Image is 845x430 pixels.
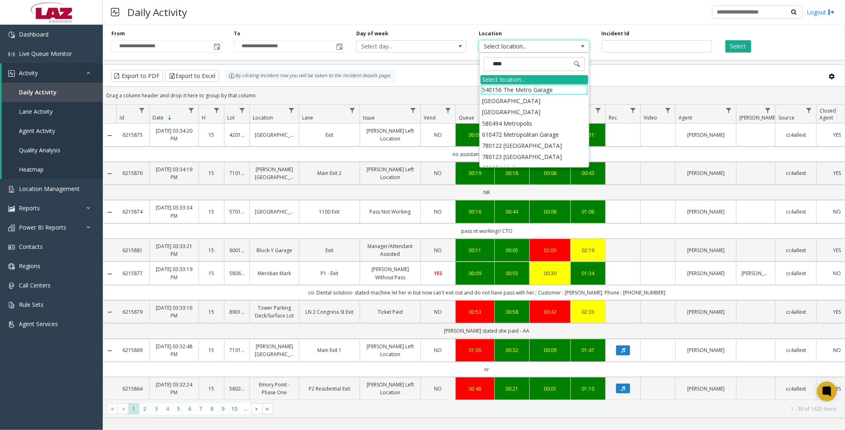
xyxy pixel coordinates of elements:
[278,405,836,412] kendo-pager-info: 1 - 30 of 1625 items
[212,41,221,52] span: Toggle popup
[155,343,194,358] a: [DATE] 03:32:48 PM
[304,131,355,139] a: Exit
[741,269,770,277] a: [PERSON_NAME]
[426,385,450,393] a: NO
[461,246,489,254] a: 00:11
[229,246,245,254] a: 600152
[780,308,811,316] a: cc4allext
[535,269,566,277] div: 00:30
[229,208,245,216] a: 570135
[681,269,731,277] a: [PERSON_NAME]
[234,30,240,37] label: To
[576,208,600,216] a: 01:06
[19,204,40,212] span: Reports
[237,105,248,116] a: Lot Filter Menu
[155,127,194,143] a: [DATE] 03:34:20 PM
[576,269,600,277] a: 01:34
[807,8,835,16] a: Logout
[535,346,566,354] div: 00:09
[103,88,845,103] div: Drag a column header and drop it here to group by that column
[426,131,450,139] a: NO
[2,102,103,121] a: Lane Activity
[426,269,450,277] a: YES
[479,30,502,37] label: Location
[111,2,119,22] img: pageIcon
[363,114,375,121] span: Issue
[19,301,44,308] span: Rule Sets
[136,105,148,116] a: Id Filter Menu
[480,118,588,129] li: 580494 Metropolis
[602,30,630,37] label: Incident Id
[833,308,841,315] span: YES
[204,308,219,316] a: 15
[8,244,15,251] img: 'icon'
[19,69,38,77] span: Activity
[500,208,524,216] div: 00:44
[204,385,219,393] a: 15
[19,223,66,231] span: Power BI Reports
[265,406,271,412] span: Go to the last page
[500,346,524,354] a: 00:32
[151,403,162,414] span: Page 3
[780,208,811,216] a: cc4allext
[434,308,442,315] span: NO
[204,169,219,177] a: 15
[211,105,222,116] a: H Filter Menu
[229,73,235,79] img: infoIcon.svg
[500,169,524,177] a: 00:18
[229,308,245,316] a: 890133
[535,208,566,216] a: 00:06
[155,242,194,258] a: [DATE] 03:33:21 PM
[162,403,173,414] span: Page 4
[19,281,51,289] span: Call Centers
[500,308,524,316] a: 00:58
[459,114,474,121] span: Queue
[663,105,674,116] a: Video Filter Menu
[255,304,294,320] a: Tower Parking Deck/Surface Lot
[681,246,731,254] a: [PERSON_NAME]
[480,151,588,162] li: 780123 [GEOGRAPHIC_DATA]
[103,209,116,216] a: Collapse Details
[8,263,15,270] img: 'icon'
[255,343,294,358] a: [PERSON_NAME][GEOGRAPHIC_DATA]
[19,146,60,154] span: Quality Analysis
[202,114,205,121] span: H
[251,403,262,415] span: Go to the next page
[535,385,566,393] a: 00:01
[19,243,43,251] span: Contacts
[195,403,206,414] span: Page 7
[778,114,794,121] span: Source
[681,308,731,316] a: [PERSON_NAME]
[461,169,489,177] a: 00:19
[609,114,618,121] span: Rec.
[2,160,103,179] a: Heatmap
[535,308,566,316] a: 00:42
[762,105,773,116] a: Parker Filter Menu
[229,169,245,177] a: 710139
[426,169,450,177] a: NO
[255,246,294,254] a: Block-Y Garage
[19,320,58,328] span: Agent Services
[365,308,416,316] a: Ticket Paid
[500,269,524,277] div: 00:55
[204,246,219,254] a: 15
[19,108,53,115] span: Lane Activity
[535,246,566,254] a: 02:03
[500,246,524,254] a: 00:05
[2,121,103,140] a: Agent Activity
[255,166,294,181] a: [PERSON_NAME][GEOGRAPHIC_DATA]
[347,105,358,116] a: Lane Filter Menu
[426,346,450,354] a: NO
[128,403,139,414] span: Page 1
[461,269,489,277] div: 00:09
[365,166,416,181] a: [PERSON_NAME] Left Location
[681,346,731,354] a: [PERSON_NAME]
[8,321,15,328] img: 'icon'
[461,208,489,216] a: 00:16
[204,269,219,277] a: 15
[461,346,489,354] a: 01:06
